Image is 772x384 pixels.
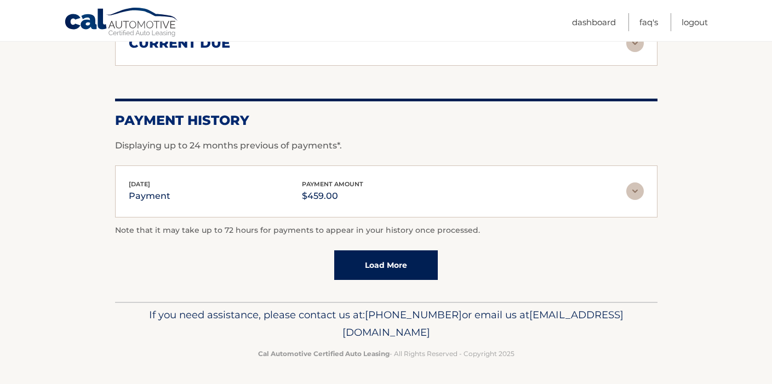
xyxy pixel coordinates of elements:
[302,180,363,188] span: payment amount
[639,13,658,31] a: FAQ's
[342,308,624,339] span: [EMAIL_ADDRESS][DOMAIN_NAME]
[129,188,170,204] p: payment
[302,188,363,204] p: $459.00
[258,349,390,358] strong: Cal Automotive Certified Auto Leasing
[334,250,438,280] a: Load More
[115,139,657,152] p: Displaying up to 24 months previous of payments*.
[64,7,179,39] a: Cal Automotive
[129,180,150,188] span: [DATE]
[626,182,644,200] img: accordion-rest.svg
[572,13,616,31] a: Dashboard
[365,308,462,321] span: [PHONE_NUMBER]
[129,35,230,51] h2: current due
[122,348,650,359] p: - All Rights Reserved - Copyright 2025
[626,35,644,52] img: accordion-rest.svg
[115,224,657,237] p: Note that it may take up to 72 hours for payments to appear in your history once processed.
[122,306,650,341] p: If you need assistance, please contact us at: or email us at
[682,13,708,31] a: Logout
[115,112,657,129] h2: Payment History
